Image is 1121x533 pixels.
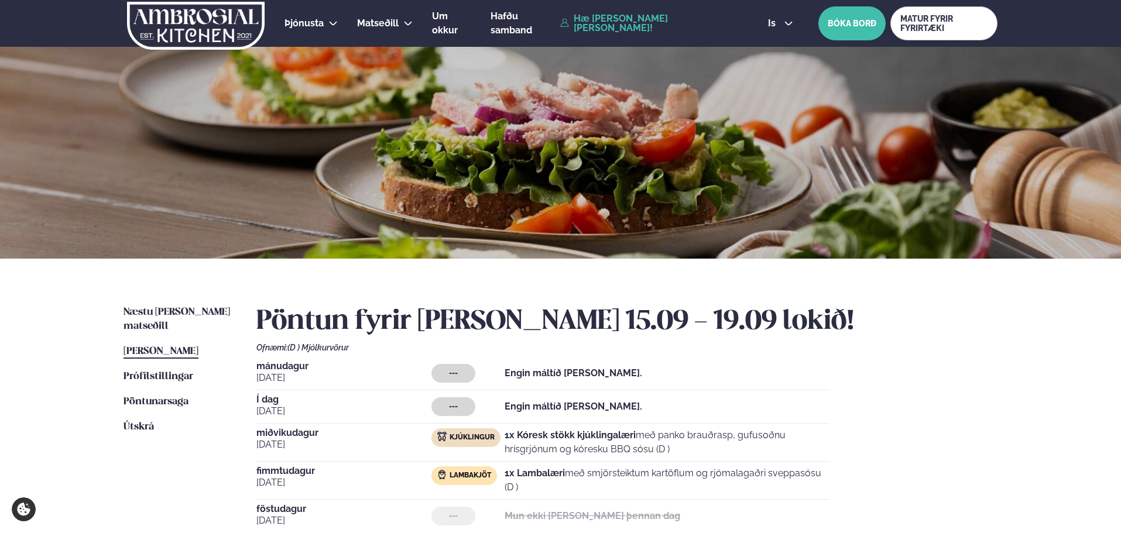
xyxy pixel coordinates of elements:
div: Ofnæmi: [256,343,997,352]
span: --- [449,402,458,411]
strong: Engin máltíð [PERSON_NAME]. [505,401,642,412]
span: (D ) Mjólkurvörur [287,343,349,352]
button: BÓKA BORÐ [818,6,886,40]
span: [DATE] [256,371,431,385]
span: Í dag [256,395,431,404]
strong: 1x Lambalæri [505,467,565,479]
a: Þjónusta [284,16,324,30]
span: is [768,19,779,28]
strong: 1x Kóresk stökk kjúklingalæri [505,429,636,441]
span: [DATE] [256,476,431,490]
strong: Mun ekki [PERSON_NAME] þennan dag [505,510,680,521]
span: [DATE] [256,514,431,528]
span: Kjúklingur [450,433,495,442]
span: Um okkur [432,11,458,36]
img: chicken.svg [437,432,447,441]
a: Útskrá [124,420,154,434]
button: is [759,19,803,28]
span: [PERSON_NAME] [124,346,198,356]
img: Lamb.svg [437,470,447,479]
span: Matseðill [357,18,399,29]
p: með smjörsteiktum kartöflum og rjómalagaðri sveppasósu (D ) [505,466,830,494]
a: Næstu [PERSON_NAME] matseðill [124,305,233,333]
a: Pöntunarsaga [124,395,188,409]
span: --- [449,511,458,521]
span: [DATE] [256,404,431,418]
span: Þjónusta [284,18,324,29]
span: --- [449,369,458,378]
span: Pöntunarsaga [124,397,188,407]
a: Hafðu samband [491,9,554,37]
span: miðvikudagur [256,428,431,438]
span: Prófílstillingar [124,372,193,381]
span: föstudagur [256,504,431,514]
span: Útskrá [124,422,154,432]
a: Matseðill [357,16,399,30]
a: Um okkur [432,9,471,37]
a: Prófílstillingar [124,370,193,384]
span: mánudagur [256,362,431,371]
img: logo [126,2,266,50]
span: Hafðu samband [491,11,532,36]
span: Næstu [PERSON_NAME] matseðill [124,307,230,331]
a: MATUR FYRIR FYRIRTÆKI [890,6,997,40]
p: með panko brauðrasp, gufusoðnu hrísgrjónum og kóresku BBQ sósu (D ) [505,428,830,456]
span: fimmtudagur [256,466,431,476]
a: Cookie settings [12,497,36,521]
strong: Engin máltíð [PERSON_NAME]. [505,367,642,379]
span: [DATE] [256,438,431,452]
h2: Pöntun fyrir [PERSON_NAME] 15.09 - 19.09 lokið! [256,305,997,338]
a: [PERSON_NAME] [124,345,198,359]
span: Lambakjöt [450,471,491,480]
a: Hæ [PERSON_NAME] [PERSON_NAME]! [560,14,741,33]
